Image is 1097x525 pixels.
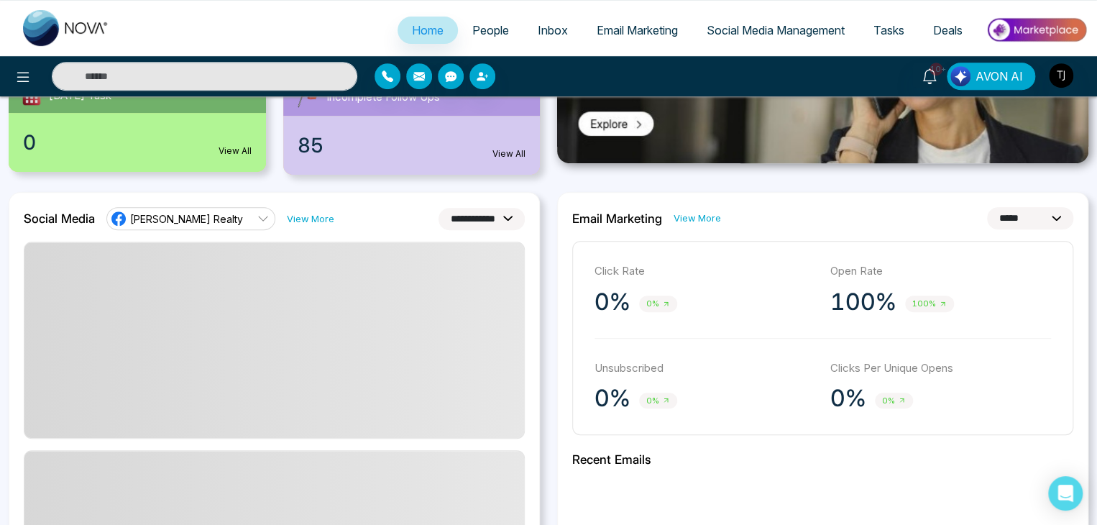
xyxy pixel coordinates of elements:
a: Social Media Management [692,17,859,44]
p: 0% [595,288,630,316]
img: User Avatar [1049,63,1073,88]
span: 85 [298,130,323,160]
img: followUps.svg [295,84,321,110]
a: Home [398,17,458,44]
a: Inbox [523,17,582,44]
span: AVON AI [976,68,1023,85]
a: View More [287,212,334,226]
span: People [472,23,509,37]
a: View All [219,145,252,157]
img: Market-place.gif [984,14,1088,46]
span: Deals [933,23,963,37]
div: Open Intercom Messenger [1048,476,1083,511]
h2: Email Marketing [572,211,662,226]
p: Click Rate [595,263,816,280]
span: Email Marketing [597,23,678,37]
p: Unsubscribed [595,360,816,377]
a: Deals [919,17,977,44]
a: 10+ [912,63,947,88]
span: 10+ [930,63,942,76]
a: View All [492,147,525,160]
span: Social Media Management [707,23,845,37]
img: Nova CRM Logo [23,10,109,46]
img: Lead Flow [950,66,970,86]
span: 0 [23,127,36,157]
a: Email Marketing [582,17,692,44]
a: People [458,17,523,44]
a: View More [674,211,721,225]
p: 0% [595,384,630,413]
h2: Social Media [24,211,95,226]
span: Tasks [873,23,904,37]
a: Incomplete Follow Ups85View All [275,78,549,175]
a: Tasks [859,17,919,44]
button: AVON AI [947,63,1035,90]
span: [PERSON_NAME] Realty [130,212,243,226]
span: Home [412,23,444,37]
span: Inbox [538,23,568,37]
span: 100% [905,296,954,312]
span: Incomplete Follow Ups [326,89,440,106]
span: 0% [639,393,677,409]
p: Clicks Per Unique Opens [830,360,1052,377]
h2: Recent Emails [572,452,1073,467]
span: 0% [875,393,913,409]
span: 0% [639,296,677,312]
p: 0% [830,384,866,413]
p: 100% [830,288,896,316]
p: Open Rate [830,263,1052,280]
